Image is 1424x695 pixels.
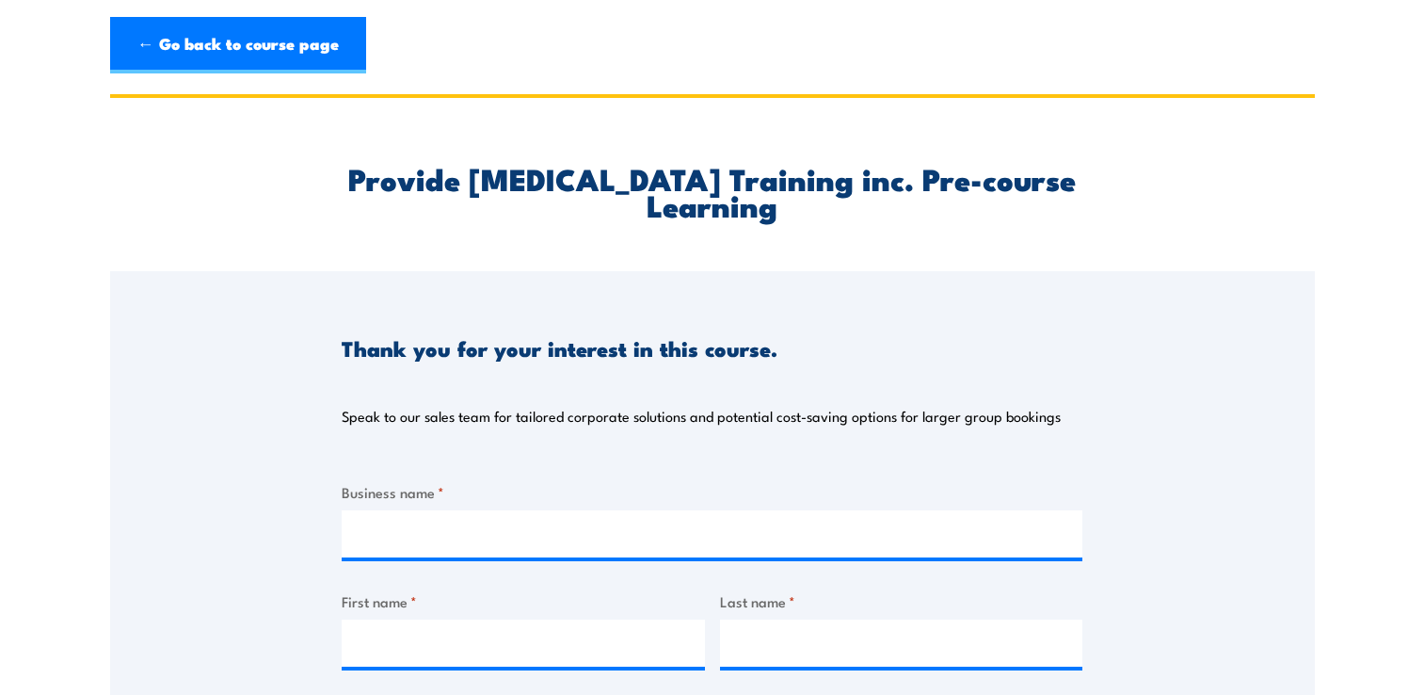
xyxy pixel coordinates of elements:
[110,17,366,73] a: ← Go back to course page
[342,165,1082,218] h2: Provide [MEDICAL_DATA] Training inc. Pre-course Learning
[342,407,1061,426] p: Speak to our sales team for tailored corporate solutions and potential cost-saving options for la...
[342,337,777,359] h3: Thank you for your interest in this course.
[342,590,705,612] label: First name
[720,590,1083,612] label: Last name
[342,481,1082,503] label: Business name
